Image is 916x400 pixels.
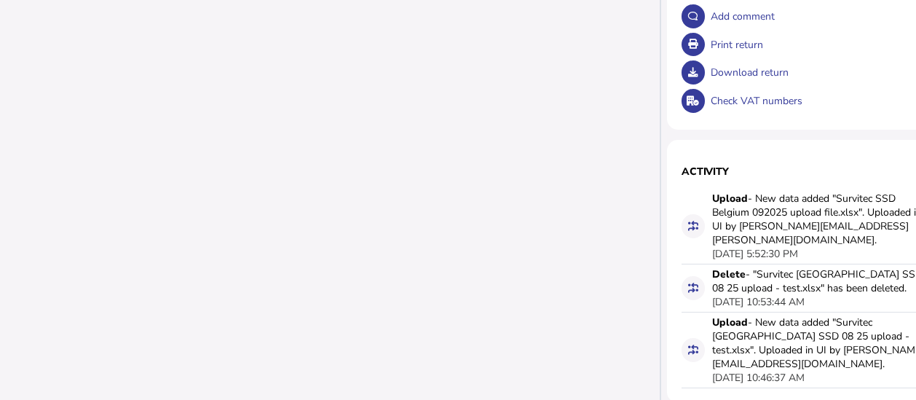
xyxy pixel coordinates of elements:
[688,221,698,231] i: Data for this filing changed
[682,33,706,57] button: Open printable view of return.
[712,267,746,281] strong: Delete
[712,247,798,261] div: [DATE] 5:52:30 PM
[688,283,698,293] i: Data for this filing changed
[682,60,706,85] button: Download return
[712,192,748,205] strong: Upload
[712,371,805,385] div: [DATE] 10:46:37 AM
[712,315,748,329] strong: Upload
[688,345,698,355] i: Data for this filing changed
[682,89,706,113] button: Check VAT numbers on return.
[682,4,706,28] button: Make a comment in the activity log.
[712,295,805,309] div: [DATE] 10:53:44 AM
